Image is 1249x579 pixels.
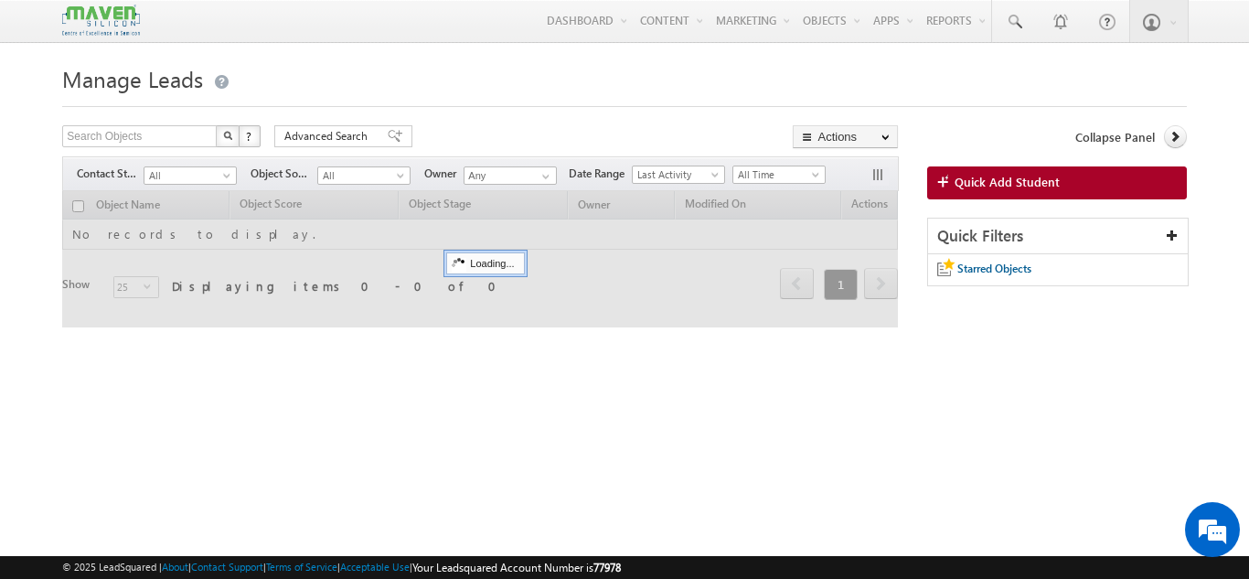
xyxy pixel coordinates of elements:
button: ? [239,125,261,147]
span: Date Range [569,166,632,182]
a: Show All Items [532,167,555,186]
a: Quick Add Student [927,166,1187,199]
span: Owner [424,166,464,182]
span: Quick Add Student [955,174,1060,190]
span: Your Leadsquared Account Number is [412,561,621,574]
span: All [318,167,405,184]
div: Loading... [446,252,524,274]
span: Collapse Panel [1075,129,1155,145]
a: All Time [732,166,826,184]
a: Acceptable Use [340,561,410,573]
img: Custom Logo [62,5,139,37]
a: Terms of Service [266,561,337,573]
a: All [317,166,411,185]
span: Contact Stage [77,166,144,182]
span: 77978 [593,561,621,574]
span: All [144,167,231,184]
button: Actions [793,125,898,148]
span: Manage Leads [62,64,203,93]
a: Last Activity [632,166,725,184]
span: Advanced Search [284,128,373,145]
div: Quick Filters [928,219,1188,254]
span: Object Source [251,166,317,182]
span: Last Activity [633,166,720,183]
span: ? [246,128,254,144]
a: All [144,166,237,185]
span: All Time [733,166,820,183]
span: Starred Objects [957,262,1031,275]
input: Type to Search [464,166,557,185]
span: © 2025 LeadSquared | | | | | [62,559,621,576]
a: About [162,561,188,573]
a: Contact Support [191,561,263,573]
img: Search [223,131,232,140]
